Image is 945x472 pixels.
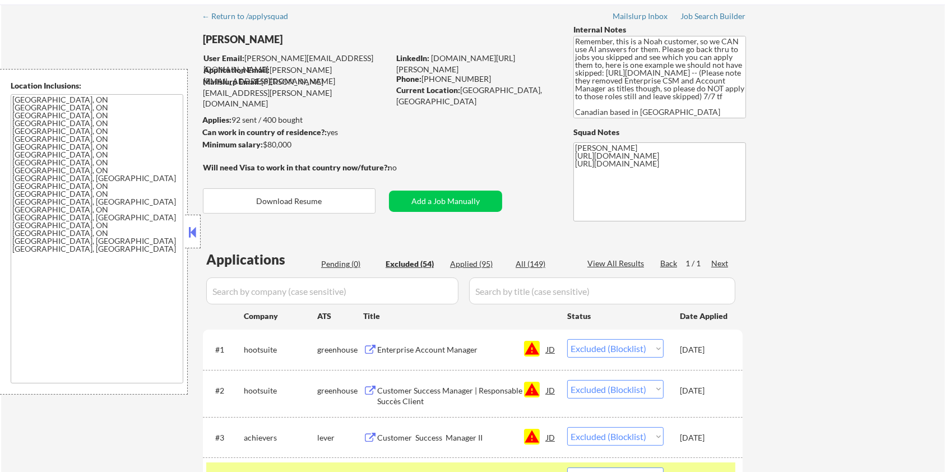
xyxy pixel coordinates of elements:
[573,24,746,35] div: Internal Notes
[202,127,386,138] div: yes
[202,12,299,20] div: ← Return to /applysquad
[317,311,363,322] div: ATS
[203,64,389,86] div: [PERSON_NAME][EMAIL_ADDRESS][DOMAIN_NAME]
[469,277,735,304] input: Search by title (case sensitive)
[680,344,729,355] div: [DATE]
[396,85,460,95] strong: Current Location:
[317,385,363,396] div: greenhouse
[203,53,389,75] div: [PERSON_NAME][EMAIL_ADDRESS][DOMAIN_NAME]
[516,258,572,270] div: All (149)
[203,33,433,47] div: [PERSON_NAME]
[215,344,235,355] div: #1
[317,344,363,355] div: greenhouse
[206,277,458,304] input: Search by company (case sensitive)
[680,12,746,23] a: Job Search Builder
[524,341,540,357] button: warning
[680,432,729,443] div: [DATE]
[377,385,546,407] div: Customer Success Manager | Responsable du Succès Client
[202,139,389,150] div: $80,000
[680,385,729,396] div: [DATE]
[377,344,546,355] div: Enterprise Account Manager
[215,432,235,443] div: #3
[203,163,390,172] strong: Will need Visa to work in that country now/future?:
[680,12,746,20] div: Job Search Builder
[545,427,557,447] div: JD
[317,432,363,443] div: lever
[613,12,669,20] div: Mailslurp Inbox
[567,306,664,326] div: Status
[396,53,515,74] a: [DOMAIN_NAME][URL][PERSON_NAME]
[202,127,327,137] strong: Can work in country of residence?:
[545,380,557,400] div: JD
[450,258,506,270] div: Applied (95)
[680,311,729,322] div: Date Applied
[386,258,442,270] div: Excluded (54)
[524,382,540,397] button: warning
[613,12,669,23] a: Mailslurp Inbox
[396,73,555,85] div: [PHONE_NUMBER]
[660,258,678,269] div: Back
[321,258,377,270] div: Pending (0)
[389,191,502,212] button: Add a Job Manually
[203,53,244,63] strong: User Email:
[202,12,299,23] a: ← Return to /applysquad
[202,114,389,126] div: 92 sent / 400 bought
[202,115,231,124] strong: Applies:
[396,85,555,107] div: [GEOGRAPHIC_DATA], [GEOGRAPHIC_DATA]
[11,80,183,91] div: Location Inclusions:
[244,432,317,443] div: achievers
[377,432,546,443] div: Customer Success Manager II
[203,77,261,86] strong: Mailslurp Email:
[396,53,429,63] strong: LinkedIn:
[587,258,647,269] div: View All Results
[524,429,540,445] button: warning
[202,140,263,149] strong: Minimum salary:
[685,258,711,269] div: 1 / 1
[244,385,317,396] div: hootsuite
[203,188,376,214] button: Download Resume
[711,258,729,269] div: Next
[396,74,421,84] strong: Phone:
[244,311,317,322] div: Company
[573,127,746,138] div: Squad Notes
[215,385,235,396] div: #2
[203,65,270,75] strong: Application Email:
[388,162,420,173] div: no
[363,311,557,322] div: Title
[244,344,317,355] div: hootsuite
[206,253,317,266] div: Applications
[203,76,389,109] div: [PERSON_NAME][EMAIL_ADDRESS][PERSON_NAME][DOMAIN_NAME]
[545,339,557,359] div: JD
